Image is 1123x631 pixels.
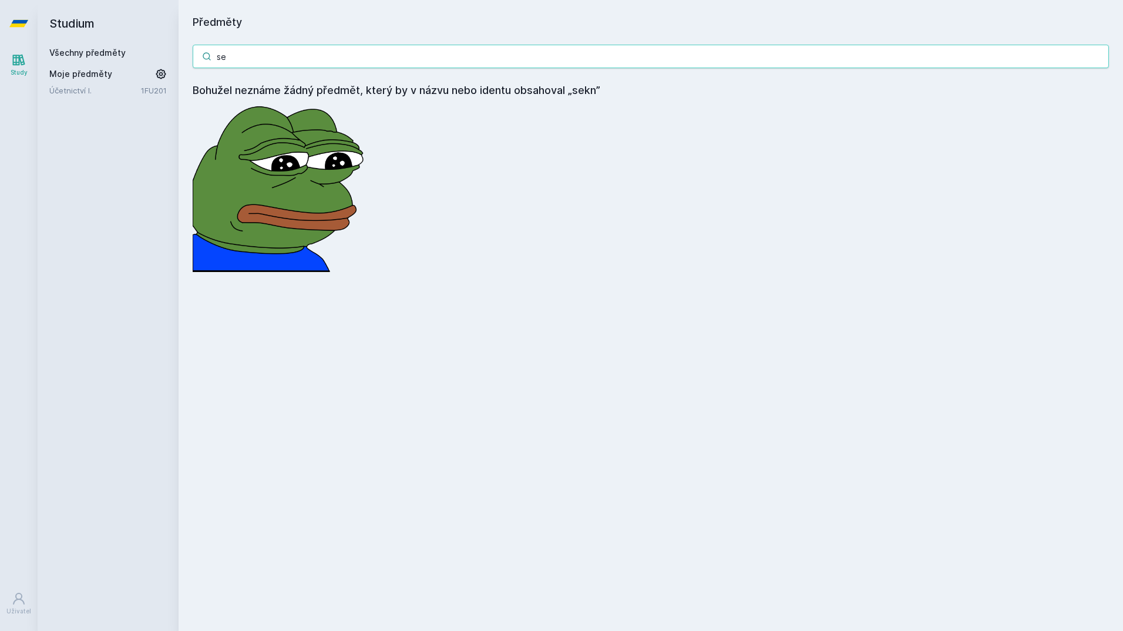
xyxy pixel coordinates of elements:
[2,47,35,83] a: Study
[49,68,112,80] span: Moje předměty
[49,85,141,96] a: Účetnictví I.
[11,68,28,77] div: Study
[193,99,369,272] img: error_picture.png
[2,586,35,622] a: Uživatel
[193,45,1109,68] input: Název nebo ident předmětu…
[193,14,1109,31] h1: Předměty
[49,48,126,58] a: Všechny předměty
[193,82,1109,99] h4: Bohužel neznáme žádný předmět, který by v názvu nebo identu obsahoval „sekn”
[6,607,31,616] div: Uživatel
[141,86,167,95] a: 1FU201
